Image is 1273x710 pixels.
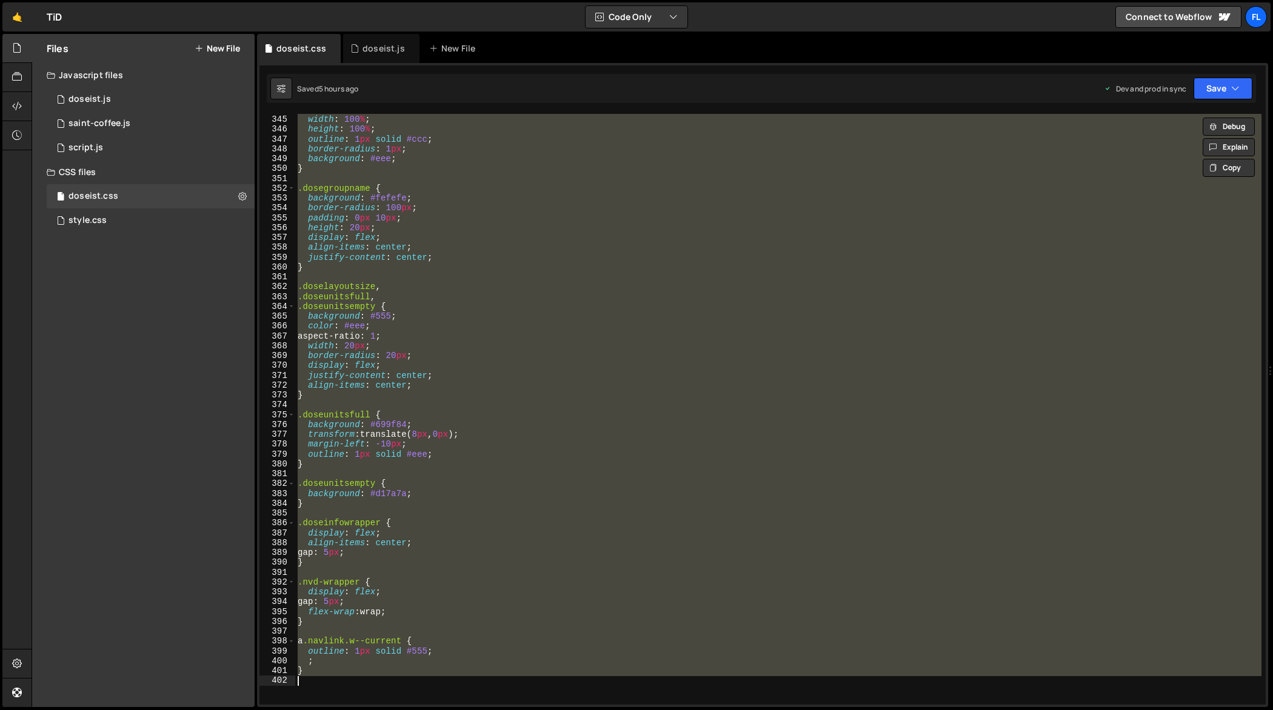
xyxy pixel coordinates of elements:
div: 360 [259,262,295,272]
div: New File [429,42,480,55]
div: style.css [68,215,107,226]
div: 356 [259,223,295,233]
button: Explain [1203,138,1255,156]
div: 371 [259,371,295,380]
div: 365 [259,311,295,321]
div: 345 [259,114,295,124]
div: 353 [259,193,295,203]
div: 392 [259,577,295,587]
div: 361 [259,272,295,282]
div: 354 [259,203,295,213]
div: saint-coffee.js [68,118,130,129]
div: 381 [259,469,295,479]
div: 390 [259,557,295,567]
div: 355 [259,213,295,223]
a: Fl [1245,6,1267,28]
div: 393 [259,587,295,597]
div: 350 [259,164,295,173]
div: 364 [259,302,295,311]
div: 385 [259,508,295,518]
div: 375 [259,410,295,420]
div: 374 [259,400,295,410]
div: Dev and prod in sync [1104,84,1186,94]
h2: Files [47,42,68,55]
div: 363 [259,292,295,302]
div: 4604/37981.js [47,87,255,111]
div: Saved [297,84,359,94]
button: Debug [1203,118,1255,136]
div: 389 [259,548,295,557]
div: CSS files [32,160,255,184]
a: 🤙 [2,2,32,32]
div: 387 [259,528,295,538]
div: 4604/24567.js [47,136,255,160]
div: 370 [259,360,295,370]
div: 378 [259,439,295,449]
div: 362 [259,282,295,291]
div: 379 [259,450,295,459]
div: 349 [259,154,295,164]
div: 386 [259,518,295,528]
div: 396 [259,617,295,626]
div: Javascript files [32,63,255,87]
div: 367 [259,331,295,341]
button: Code Only [586,6,687,28]
div: doseist.css [68,191,118,202]
div: 5 hours ago [319,84,359,94]
div: 346 [259,124,295,134]
div: script.js [68,142,103,153]
div: 373 [259,390,295,400]
div: 383 [259,489,295,499]
div: 380 [259,459,295,469]
div: 398 [259,636,295,646]
div: 366 [259,321,295,331]
a: Connect to Webflow [1115,6,1241,28]
div: 4604/27020.js [47,111,255,136]
div: 347 [259,134,295,144]
div: 4604/42100.css [47,184,255,208]
div: 351 [259,174,295,184]
div: 348 [259,144,295,154]
div: 358 [259,242,295,252]
div: 402 [259,675,295,685]
div: 369 [259,351,295,360]
div: 372 [259,380,295,390]
div: 391 [259,568,295,577]
div: 397 [259,626,295,636]
div: 376 [259,420,295,430]
div: doseist.js [68,94,111,105]
div: 401 [259,666,295,675]
div: 357 [259,233,295,242]
div: 400 [259,656,295,666]
div: 359 [259,253,295,262]
div: 399 [259,646,295,656]
div: doseist.css [276,42,326,55]
div: 352 [259,184,295,193]
div: 4604/25434.css [47,208,255,233]
div: 377 [259,430,295,439]
div: 395 [259,607,295,617]
div: doseist.js [363,42,405,55]
div: 388 [259,538,295,548]
div: 382 [259,479,295,488]
div: TiD [47,10,62,24]
button: New File [195,44,240,53]
button: Save [1194,78,1252,99]
div: 384 [259,499,295,508]
div: 394 [259,597,295,606]
div: 368 [259,341,295,351]
button: Copy [1203,159,1255,177]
